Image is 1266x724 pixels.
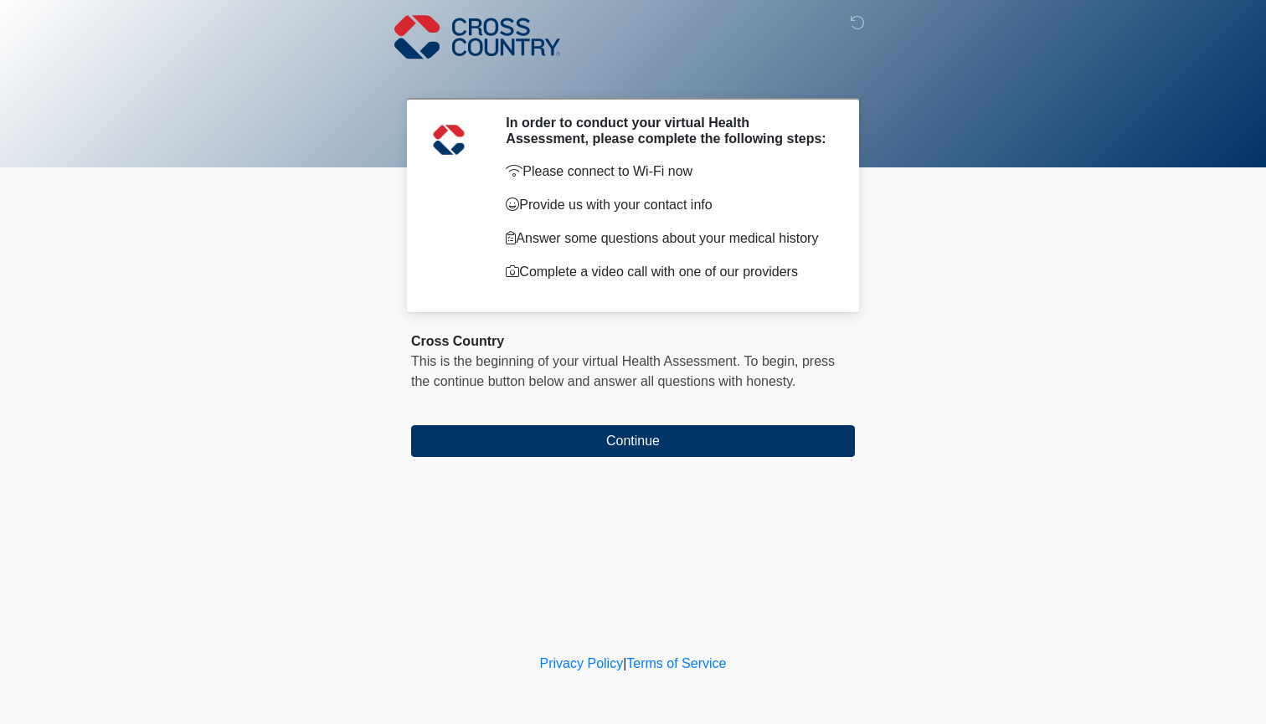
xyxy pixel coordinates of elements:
span: To begin, [744,354,802,368]
a: | [623,656,626,670]
h1: ‎ ‎ ‎ [399,60,867,91]
img: Cross Country Logo [394,13,560,61]
span: press the continue button below and answer all questions with honesty. [411,354,835,388]
p: Please connect to Wi-Fi now [506,162,830,182]
a: Privacy Policy [540,656,624,670]
p: Provide us with your contact info [506,195,830,215]
a: Terms of Service [626,656,726,670]
span: This is the beginning of your virtual Health Assessment. [411,354,740,368]
p: Complete a video call with one of our providers [506,262,830,282]
h2: In order to conduct your virtual Health Assessment, please complete the following steps: [506,115,830,146]
div: Cross Country [411,331,855,352]
button: Continue [411,425,855,457]
img: Agent Avatar [424,115,474,165]
p: Answer some questions about your medical history [506,228,830,249]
